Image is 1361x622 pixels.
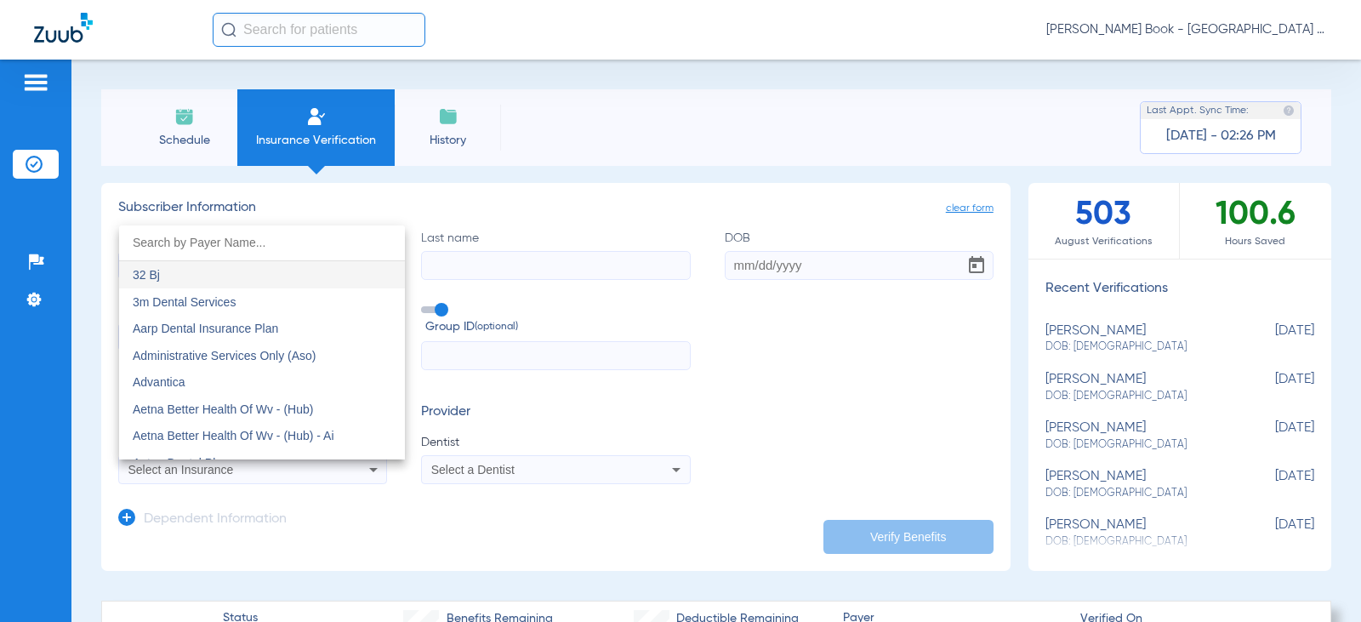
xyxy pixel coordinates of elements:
span: Administrative Services Only (Aso) [133,349,316,362]
span: Aetna Dental Plans [133,456,235,470]
span: Aarp Dental Insurance Plan [133,322,278,335]
span: 32 Bj [133,268,160,282]
input: dropdown search [119,225,405,260]
span: Advantica [133,375,185,389]
span: Aetna Better Health Of Wv - (Hub) - Ai [133,429,334,442]
span: Aetna Better Health Of Wv - (Hub) [133,402,313,416]
span: 3m Dental Services [133,295,236,309]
